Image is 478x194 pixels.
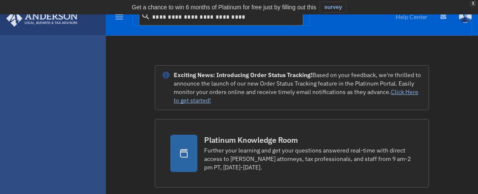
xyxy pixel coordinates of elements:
[204,146,413,172] div: Further your learning and get your questions answered real-time with direct access to [PERSON_NAM...
[114,15,124,22] a: menu
[174,88,418,104] a: Click Here to get started!
[4,10,80,27] img: Anderson Advisors Platinum Portal
[204,135,298,145] div: Platinum Knowledge Room
[459,11,472,23] img: User Pic
[155,119,429,188] a: Platinum Knowledge Room Further your learning and get your questions answered real-time with dire...
[320,2,346,12] a: survey
[132,2,317,12] div: Get a chance to win 6 months of Platinum for free just by filling out this
[141,11,150,21] i: search
[470,1,476,6] div: close
[114,12,124,22] i: menu
[174,71,312,79] strong: Exciting News: Introducing Order Status Tracking!
[174,71,422,105] div: Based on your feedback, we're thrilled to announce the launch of our new Order Status Tracking fe...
